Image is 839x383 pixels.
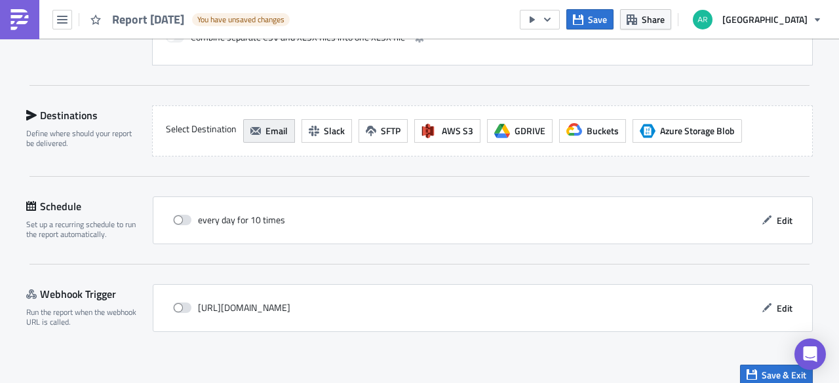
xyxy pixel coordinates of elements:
img: Avatar [692,9,714,31]
span: AWS S3 [442,124,473,137]
button: Slack [302,119,352,143]
span: Save & Exit [762,368,806,382]
button: AWS S3 [414,119,480,143]
span: You have unsaved changes [197,14,284,25]
button: Share [620,9,671,29]
div: Schedule [26,196,153,216]
span: Email [265,124,288,137]
img: PushMetrics [9,9,30,30]
span: Share [642,12,665,26]
span: Buckets [587,124,619,137]
span: Azure Storage Blob [640,123,655,139]
div: every day for 10 times [173,210,285,230]
span: Azure Storage Blob [660,124,735,137]
button: Save [566,9,614,29]
span: [GEOGRAPHIC_DATA] [722,12,808,26]
span: Edit [777,213,792,227]
button: Buckets [559,119,626,143]
button: GDRIVE [487,119,553,143]
div: Define where should your report be delivered. [26,128,137,149]
span: GDRIVE [515,124,545,137]
button: Edit [755,298,799,318]
span: Edit [777,301,792,315]
span: Report [DATE] [112,12,185,27]
div: Webhook Trigger [26,284,153,304]
span: Slack [324,124,345,137]
span: Save [588,12,607,26]
label: Select Destination [166,119,237,139]
button: [GEOGRAPHIC_DATA] [685,5,829,34]
button: Email [243,119,295,143]
div: Destinations [26,105,137,125]
button: Edit [755,210,799,230]
div: Set up a recurring schedule to run the report automatically. [26,219,144,240]
div: [URL][DOMAIN_NAME] [173,298,290,318]
div: Run the report when the webhook URL is called. [26,307,144,327]
div: Open Intercom Messenger [794,338,826,370]
span: SFTP [381,124,400,137]
button: Azure Storage BlobAzure Storage Blob [633,119,742,143]
button: SFTP [359,119,408,143]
